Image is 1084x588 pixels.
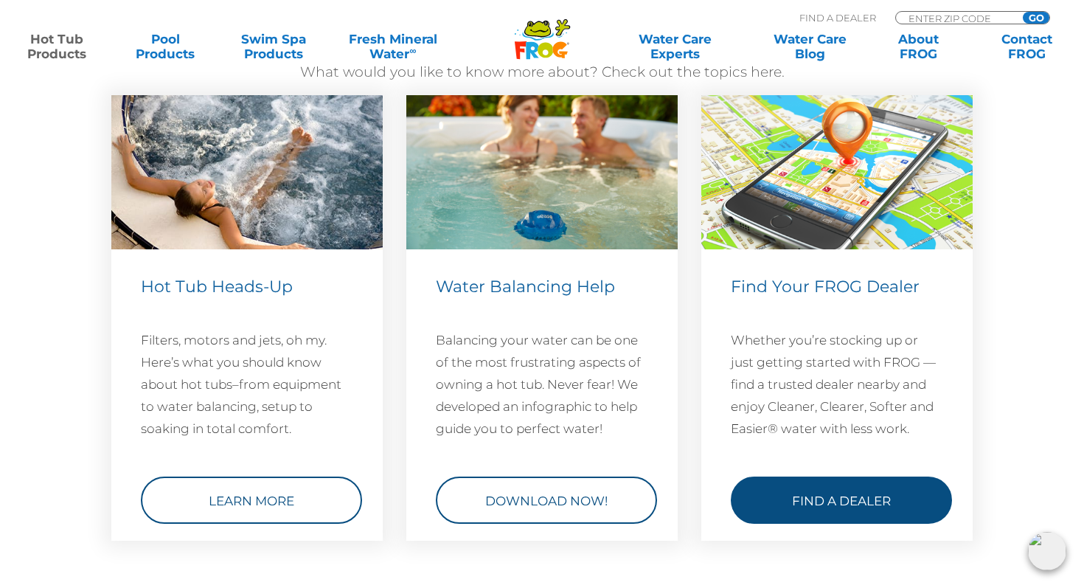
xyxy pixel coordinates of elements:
[1023,12,1049,24] input: GO
[731,477,952,524] a: Find a Dealer
[731,329,943,440] p: Whether you’re stocking up or just getting started with FROG — find a trusted dealer nearby and e...
[409,45,416,56] sup: ∞
[232,32,316,61] a: Swim SpaProducts
[123,32,207,61] a: PoolProducts
[141,329,353,440] p: Filters, motors and jets, oh my. Here’s what you should know about hot tubs–from equipment to wat...
[340,32,445,61] a: Fresh MineralWater∞
[436,277,615,297] span: Water Balancing Help
[1028,532,1066,570] img: openIcon
[701,95,973,249] img: Find a Dealer Image (546 x 310 px)
[436,477,657,524] a: Download Now!
[15,32,99,61] a: Hot TubProducts
[607,32,744,61] a: Water CareExperts
[141,277,293,297] span: Hot Tub Heads-Up
[731,277,920,297] span: Find Your FROG Dealer
[141,477,362,524] a: Learn More
[907,12,1007,24] input: Zip Code Form
[436,329,648,440] p: Balancing your water can be one of the most frustrating aspects of owning a hot tub. Never fear! ...
[985,32,1069,61] a: ContactFROG
[406,95,678,249] img: hot-tub-featured-image-1
[876,32,960,61] a: AboutFROG
[768,32,852,61] a: Water CareBlog
[799,11,876,24] p: Find A Dealer
[111,95,383,249] img: hot-tub-relaxing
